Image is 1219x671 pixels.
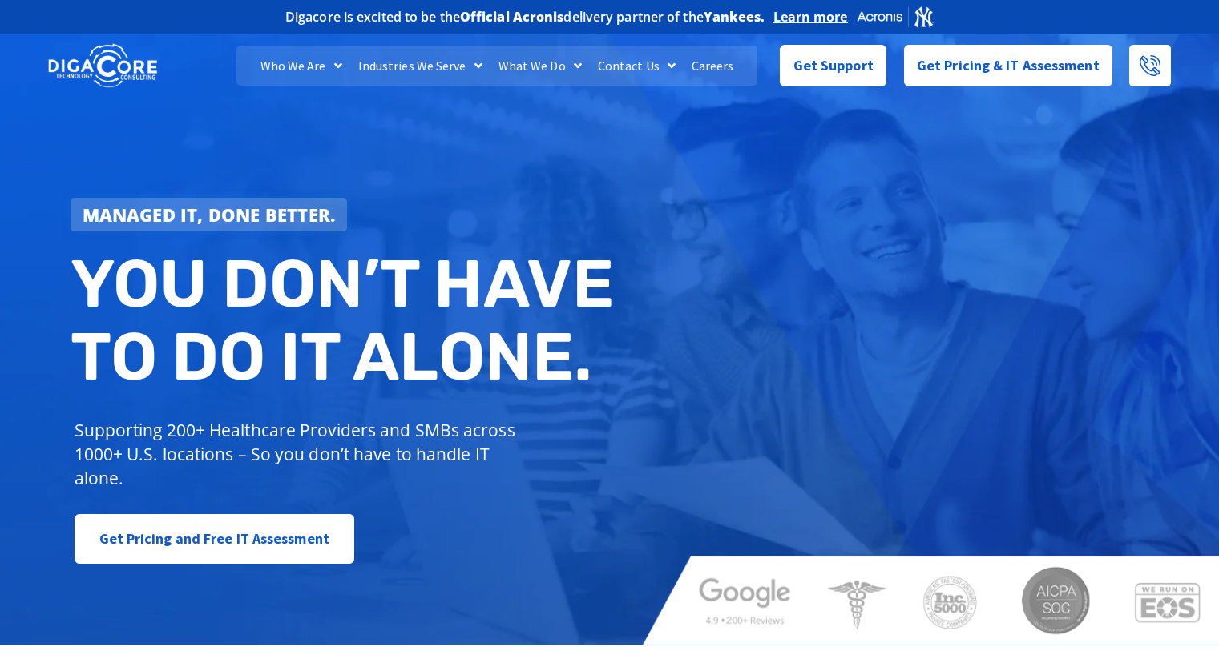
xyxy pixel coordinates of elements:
[99,523,329,555] span: Get Pricing and Free IT Assessment
[83,203,336,227] strong: Managed IT, done better.
[704,8,765,26] b: Yankees.
[793,50,874,82] span: Get Support
[856,5,934,28] img: Acronis
[780,45,886,86] a: Get Support
[285,10,765,23] h2: Digacore is excited to be the delivery partner of the
[917,50,1100,82] span: Get Pricing & IT Assessment
[773,9,848,25] a: Learn more
[490,46,590,86] a: What We Do
[684,46,742,86] a: Careers
[350,46,490,86] a: Industries We Serve
[460,8,564,26] b: Official Acronis
[236,46,757,86] nav: Menu
[71,198,348,231] a: Managed IT, done better.
[252,46,350,86] a: Who We Are
[48,42,157,90] img: DigaCore Technology Consulting
[590,46,684,86] a: Contact Us
[904,45,1112,86] a: Get Pricing & IT Assessment
[75,418,523,490] p: Supporting 200+ Healthcare Providers and SMBs across 1000+ U.S. locations – So you don’t have to ...
[75,514,354,564] a: Get Pricing and Free IT Assessment
[71,247,622,394] h2: You don’t have to do IT alone.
